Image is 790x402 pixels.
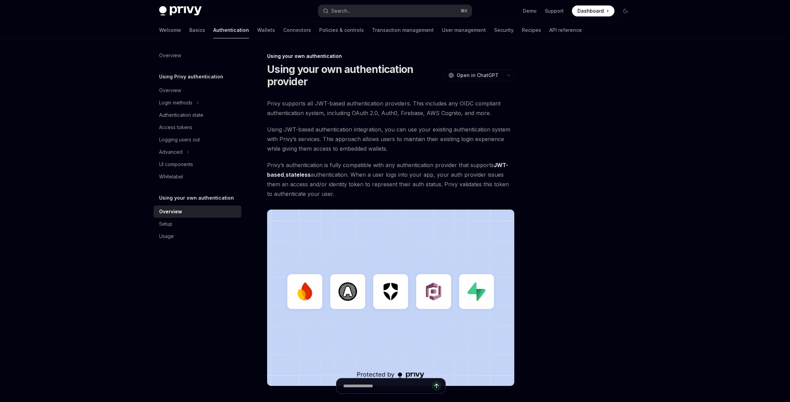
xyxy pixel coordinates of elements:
a: Whitelabel [154,171,241,183]
div: Search... [331,7,350,15]
span: Privy supports all JWT-based authentication providers. This includes any OIDC compliant authentic... [267,99,514,118]
span: Open in ChatGPT [457,72,499,79]
div: Using your own authentication [267,53,514,60]
a: Recipes [522,22,541,38]
div: Usage [159,232,174,240]
a: Authentication [213,22,249,38]
span: ⌘ K [460,8,468,14]
a: Logging users out [154,134,241,146]
a: Support [545,8,564,14]
div: Overview [159,208,182,216]
span: Privy’s authentication is fully compatible with any authentication provider that supports , authe... [267,160,514,199]
button: Send message [432,381,441,391]
a: Setup [154,218,241,230]
div: UI components [159,160,193,168]
a: Wallets [257,22,275,38]
div: Access tokens [159,123,192,131]
div: Authentication state [159,111,203,119]
a: Overview [154,49,241,62]
a: Demo [523,8,537,14]
a: Overview [154,84,241,97]
button: Search...⌘K [318,5,472,17]
a: Policies & controls [319,22,364,38]
button: Open in ChatGPT [444,70,503,81]
a: Usage [154,230,241,242]
h1: Using your own authentication provider [267,63,441,88]
img: JWT-based auth splash [267,210,514,386]
a: Connectors [283,22,311,38]
a: Authentication state [154,109,241,121]
span: Using JWT-based authentication integration, you can use your existing authentication system with ... [267,125,514,153]
div: Overview [159,51,181,60]
div: Advanced [159,148,182,156]
a: Welcome [159,22,181,38]
button: Toggle dark mode [620,5,631,16]
a: Access tokens [154,121,241,134]
h5: Using your own authentication [159,194,234,202]
a: Transaction management [372,22,434,38]
a: UI components [154,158,241,171]
a: Dashboard [572,5,614,16]
a: User management [442,22,486,38]
a: Basics [189,22,205,38]
a: Security [494,22,514,38]
div: Setup [159,220,172,228]
div: Whitelabel [159,173,183,181]
div: Overview [159,86,181,95]
a: stateless [286,171,311,178]
a: API reference [549,22,582,38]
div: Login methods [159,99,192,107]
img: dark logo [159,6,202,16]
h5: Using Privy authentication [159,73,223,81]
span: Dashboard [577,8,604,14]
a: Overview [154,205,241,218]
div: Logging users out [159,136,200,144]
